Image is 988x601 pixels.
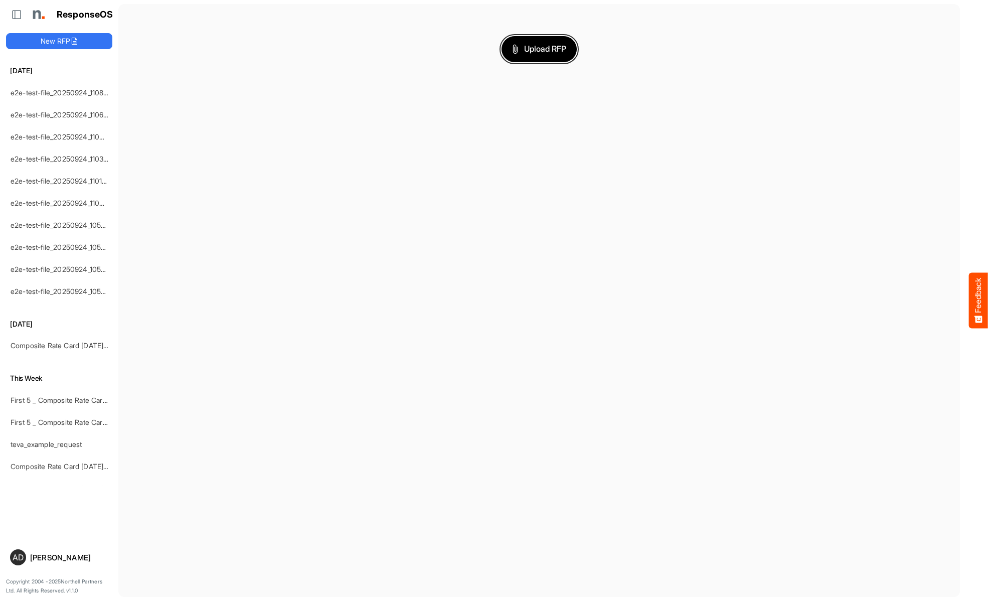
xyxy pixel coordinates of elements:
[502,36,577,62] button: Upload RFP
[11,199,112,207] a: e2e-test-file_20250924_110035
[57,10,113,20] h1: ResponseOS
[6,319,112,330] h6: [DATE]
[11,177,111,185] a: e2e-test-file_20250924_110146
[11,462,129,471] a: Composite Rate Card [DATE]_smaller
[28,5,48,25] img: Northell
[11,396,141,404] a: First 5 _ Composite Rate Card [DATE] (2)
[11,440,82,448] a: teva_example_request
[11,221,112,229] a: e2e-test-file_20250924_105914
[11,132,112,141] a: e2e-test-file_20250924_110422
[969,273,988,329] button: Feedback
[6,373,112,384] h6: This Week
[13,553,24,561] span: AD
[6,33,112,49] button: New RFP
[11,265,112,273] a: e2e-test-file_20250924_105318
[11,155,112,163] a: e2e-test-file_20250924_110305
[6,65,112,76] h6: [DATE]
[6,577,112,595] p: Copyright 2004 - 2025 Northell Partners Ltd. All Rights Reserved. v 1.1.0
[11,110,112,119] a: e2e-test-file_20250924_110646
[30,554,108,561] div: [PERSON_NAME]
[512,43,566,56] span: Upload RFP
[11,418,141,426] a: First 5 _ Composite Rate Card [DATE] (2)
[11,341,129,350] a: Composite Rate Card [DATE]_smaller
[11,243,113,251] a: e2e-test-file_20250924_105529
[11,88,112,97] a: e2e-test-file_20250924_110803
[11,287,113,295] a: e2e-test-file_20250924_105226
